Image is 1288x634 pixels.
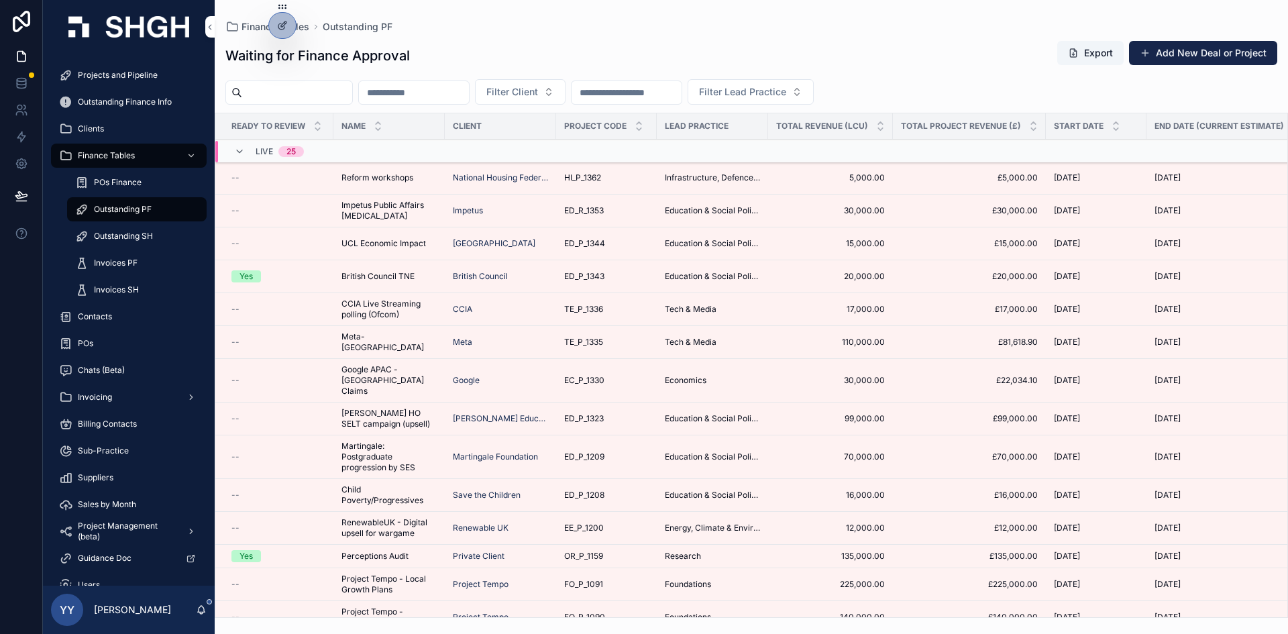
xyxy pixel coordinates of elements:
[776,238,885,249] a: 15,000.00
[231,172,325,183] a: --
[901,413,1038,424] span: £99,000.00
[564,337,603,348] span: TE_P_1335
[231,550,325,562] a: Yes
[231,579,325,590] a: --
[901,238,1038,249] a: £15,000.00
[256,146,273,157] span: Live
[665,413,760,424] span: Education & Social Policy
[94,231,153,242] span: Outstanding SH
[231,205,325,216] a: --
[1054,375,1138,386] a: [DATE]
[78,70,158,81] span: Projects and Pipeline
[486,85,538,99] span: Filter Client
[901,579,1038,590] a: £225,000.00
[453,205,483,216] a: Impetus
[341,551,437,562] a: Perceptions Audit
[1054,490,1138,500] a: [DATE]
[1057,41,1124,65] button: Export
[341,574,437,595] a: Project Tempo - Local Growth Plans
[564,551,649,562] a: OR_P_1159
[231,304,325,315] a: --
[1129,41,1277,65] button: Add New Deal or Project
[341,299,437,320] a: CCIA Live Streaming polling (Ofcom)
[665,375,706,386] span: Economics
[231,172,239,183] span: --
[901,172,1038,183] span: £5,000.00
[901,490,1038,500] a: £16,000.00
[67,224,207,248] a: Outstanding SH
[51,439,207,463] a: Sub-Practice
[665,579,711,590] span: Foundations
[1054,523,1138,533] a: [DATE]
[901,337,1038,348] span: £81,618.90
[776,271,885,282] a: 20,000.00
[67,251,207,275] a: Invoices PF
[51,385,207,409] a: Invoicing
[341,364,437,397] span: Google APAC - [GEOGRAPHIC_DATA] Claims
[1155,452,1181,462] span: [DATE]
[665,452,760,462] span: Education & Social Policy
[453,172,548,183] a: National Housing Federation
[453,579,548,590] a: Project Tempo
[776,304,885,315] a: 17,000.00
[1054,452,1080,462] span: [DATE]
[1054,238,1138,249] a: [DATE]
[341,238,437,249] a: UCL Economic Impact
[453,337,472,348] a: Meta
[564,523,604,533] span: EE_P_1200
[564,452,604,462] span: ED_P_1209
[901,375,1038,386] span: £22,034.10
[564,375,649,386] a: EC_P_1330
[323,20,392,34] a: Outstanding PF
[1155,551,1181,562] span: [DATE]
[1155,375,1181,386] span: [DATE]
[231,413,239,424] span: --
[665,205,760,216] a: Education & Social Policy
[901,271,1038,282] span: £20,000.00
[241,20,309,34] span: Finance Tables
[1155,337,1181,348] span: [DATE]
[51,358,207,382] a: Chats (Beta)
[901,205,1038,216] a: £30,000.00
[564,205,649,216] a: ED_R_1353
[78,365,125,376] span: Chats (Beta)
[341,441,437,473] a: Martingale: Postgraduate progression by SES
[1155,205,1181,216] span: [DATE]
[776,205,885,216] span: 30,000.00
[68,16,189,38] img: App logo
[231,205,239,216] span: --
[901,551,1038,562] a: £135,000.00
[665,551,760,562] a: Research
[341,238,426,249] span: UCL Economic Impact
[564,413,604,424] span: ED_P_1323
[1054,523,1080,533] span: [DATE]
[453,523,508,533] a: Renewable UK
[94,258,138,268] span: Invoices PF
[1054,413,1138,424] a: [DATE]
[341,408,437,429] a: [PERSON_NAME] HO SELT campaign (upsell)
[1054,271,1080,282] span: [DATE]
[51,546,207,570] a: Guidance Doc
[1054,304,1138,315] a: [DATE]
[453,490,521,500] span: Save the Children
[1054,205,1138,216] a: [DATE]
[453,304,548,315] a: CCIA
[453,205,548,216] a: Impetus
[51,117,207,141] a: Clients
[665,271,760,282] span: Education & Social Policy
[231,579,239,590] span: --
[776,337,885,348] a: 110,000.00
[231,452,325,462] a: --
[901,523,1038,533] span: £12,000.00
[231,452,239,462] span: --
